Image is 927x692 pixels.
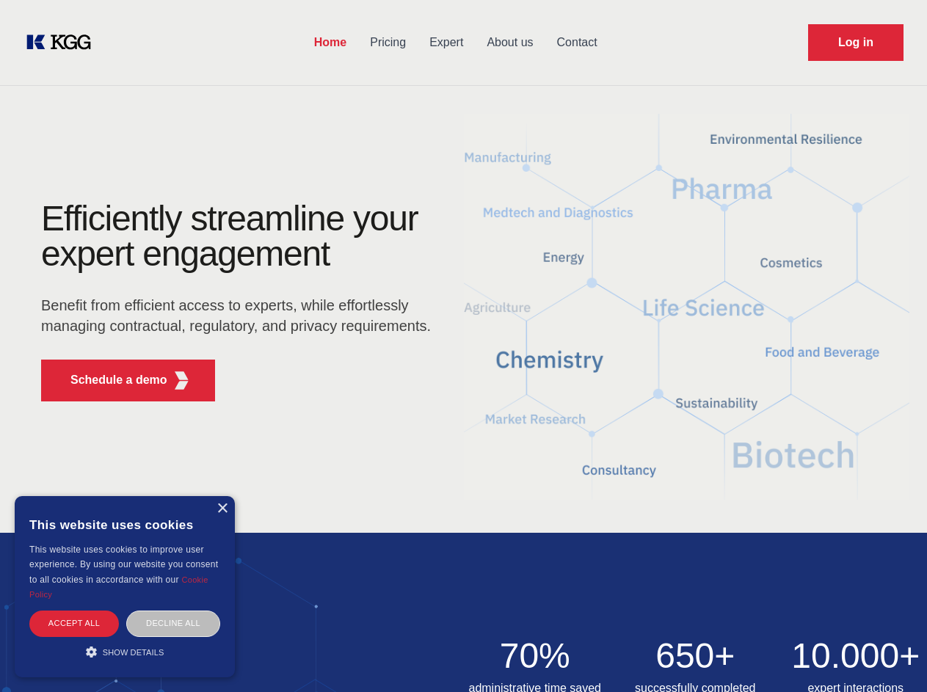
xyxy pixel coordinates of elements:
p: Benefit from efficient access to experts, while effortlessly managing contractual, regulatory, an... [41,295,440,336]
div: Decline all [126,611,220,636]
span: This website uses cookies to improve user experience. By using our website you consent to all coo... [29,545,218,585]
h2: 650+ [624,638,767,674]
a: KOL Knowledge Platform: Talk to Key External Experts (KEE) [23,31,103,54]
p: Schedule a demo [70,371,167,389]
a: About us [475,23,545,62]
a: Expert [418,23,475,62]
h2: 70% [464,638,607,674]
div: Accept all [29,611,119,636]
a: Cookie Policy [29,575,208,599]
a: Home [302,23,358,62]
iframe: Chat Widget [854,622,927,692]
div: Close [217,503,228,514]
div: Show details [29,644,220,659]
span: Show details [103,648,164,657]
img: KGG Fifth Element RED [172,371,191,390]
button: Schedule a demoKGG Fifth Element RED [41,360,215,401]
img: KGG Fifth Element RED [464,95,910,518]
div: This website uses cookies [29,507,220,542]
h1: Efficiently streamline your expert engagement [41,201,440,272]
a: Request Demo [808,24,904,61]
a: Contact [545,23,609,62]
a: Pricing [358,23,418,62]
